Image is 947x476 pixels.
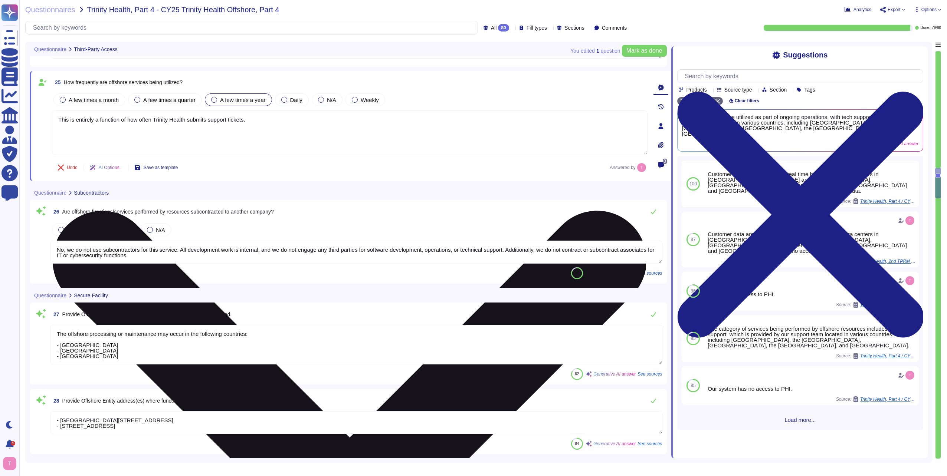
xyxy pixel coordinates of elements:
[638,271,662,275] span: See sources
[29,21,478,34] input: Search by keywords
[527,25,547,30] span: Fill types
[691,237,695,242] span: 87
[50,241,662,264] textarea: No, we do not use subcontractors for this service. All development work is internal, and we do no...
[64,79,183,85] span: How frequently are offshore services being utilized?
[11,441,15,446] div: 9+
[689,182,697,186] span: 100
[708,386,916,391] div: Our system has no access to PHI.
[677,417,923,423] span: Load more...
[50,325,662,364] textarea: The offshore processing or maintenance may occur in the following countries: - [GEOGRAPHIC_DATA] ...
[50,209,59,214] span: 26
[905,371,914,380] img: user
[905,276,914,285] img: user
[327,97,336,103] span: N/A
[920,26,930,30] span: Done:
[361,97,379,103] span: Weekly
[3,457,16,470] img: user
[681,70,923,83] input: Search by keywords
[596,48,599,53] b: 1
[663,159,667,164] span: 0
[921,7,937,12] span: Options
[498,24,509,32] div: 80
[34,190,66,195] span: Questionnaire
[637,163,646,172] img: user
[34,293,66,298] span: Questionnaire
[575,271,579,275] span: 81
[638,442,662,446] span: See sources
[74,47,117,52] span: Third-Party Access
[143,97,196,103] span: A few times a quarter
[52,80,61,85] span: 25
[34,47,66,52] span: Questionnaire
[638,372,662,376] span: See sources
[860,397,916,401] span: Trinity Health, Part 4 / CY25 Trinity Health Offshore, Part 4
[853,7,871,12] span: Analytics
[570,48,620,53] span: You edited question
[691,289,695,293] span: 86
[622,45,667,57] button: Mark as done
[845,7,871,13] button: Analytics
[74,293,108,298] span: Secure Facility
[575,372,579,376] span: 82
[905,216,914,225] img: user
[87,6,279,13] span: Trinity Health, Part 4 - CY25 Trinity Health Offshore, Part 4
[69,97,119,103] span: A few times a month
[626,48,662,54] span: Mark as done
[74,190,109,195] span: Subcontractors
[602,25,627,30] span: Comments
[290,97,302,103] span: Daily
[575,442,579,446] span: 84
[491,25,497,30] span: All
[932,26,941,30] span: 79 / 80
[1,455,22,472] button: user
[836,396,916,402] span: Source:
[564,25,584,30] span: Sections
[220,97,266,103] span: A few times a year
[50,411,662,434] textarea: - [GEOGRAPHIC_DATA][STREET_ADDRESS] - [STREET_ADDRESS]
[691,336,695,341] span: 85
[691,383,695,388] span: 85
[25,6,75,13] span: Questionnaires
[50,398,59,403] span: 28
[50,312,59,317] span: 27
[52,110,648,155] textarea: This is entirely a function of how often Trinity Health submits support tickets.
[888,7,901,12] span: Export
